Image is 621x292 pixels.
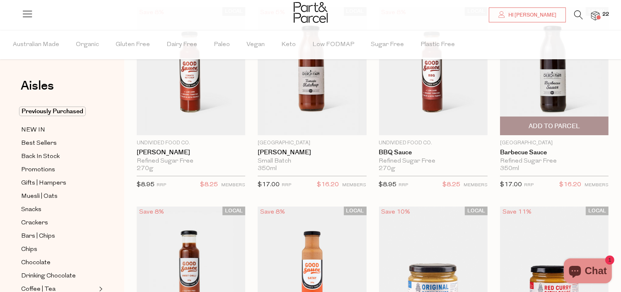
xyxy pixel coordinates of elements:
[489,7,566,22] a: Hi [PERSON_NAME]
[21,231,55,241] span: Bars | Chips
[21,218,48,228] span: Crackers
[21,231,97,241] a: Bars | Chips
[258,149,366,156] a: [PERSON_NAME]
[21,139,57,148] span: Best Sellers
[258,139,366,147] p: [GEOGRAPHIC_DATA]
[399,183,408,187] small: RRP
[21,107,97,117] a: Previously Purchased
[21,165,97,175] a: Promotions
[258,165,277,173] span: 350ml
[379,7,488,136] img: BBQ Sauce
[317,180,339,190] span: $16.20
[344,207,367,215] span: LOCAL
[21,192,58,202] span: Muesli | Oats
[221,183,245,187] small: MEMBERS
[21,178,66,188] span: Gifts | Hampers
[21,77,54,95] span: Aisles
[586,207,609,215] span: LOCAL
[442,180,460,190] span: $8.25
[371,30,404,59] span: Sugar Free
[379,182,397,188] span: $8.95
[500,158,609,165] div: Refined Sugar Free
[137,165,153,173] span: 270g
[500,139,609,147] p: [GEOGRAPHIC_DATA]
[76,30,99,59] span: Organic
[13,30,59,59] span: Australian Made
[21,191,97,202] a: Muesli | Oats
[585,183,609,187] small: MEMBERS
[21,165,55,175] span: Promotions
[167,30,197,59] span: Dairy Free
[21,245,37,255] span: Chips
[420,30,455,59] span: Plastic Free
[506,12,556,19] span: Hi [PERSON_NAME]
[200,180,218,190] span: $8.25
[137,207,167,218] div: Save 8%
[591,11,599,20] a: 22
[21,271,76,281] span: Drinking Chocolate
[524,183,534,187] small: RRP
[379,158,488,165] div: Refined Sugar Free
[21,205,41,215] span: Snacks
[529,122,580,131] span: Add To Parcel
[21,125,45,135] span: NEW IN
[21,244,97,255] a: Chips
[21,152,60,162] span: Back In Stock
[343,183,367,187] small: MEMBERS
[282,183,291,187] small: RRP
[559,180,581,190] span: $16.20
[379,165,396,173] span: 270g
[21,271,97,281] a: Drinking Chocolate
[312,30,354,59] span: Low FODMAP
[379,207,413,218] div: Save 10%
[21,151,97,162] a: Back In Stock
[137,182,155,188] span: $8.95
[379,149,488,156] a: BBQ Sauce
[500,165,519,173] span: 350ml
[258,207,288,218] div: Save 8%
[21,258,97,268] a: Chocolate
[500,7,609,136] img: Barbecue Sauce
[246,30,265,59] span: Vegan
[21,218,97,228] a: Crackers
[500,207,534,218] div: Save 11%
[137,7,245,136] img: Tomato Ketchup
[19,107,86,116] span: Previously Purchased
[500,149,609,156] a: Barbecue Sauce
[379,139,488,147] p: Undivided Food Co.
[137,149,245,156] a: [PERSON_NAME]
[561,258,614,285] inbox-online-store-chat: Shopify online store chat
[258,7,366,136] img: Tomato Ketchup
[281,30,296,59] span: Keto
[137,139,245,147] p: Undivided Food Co.
[222,207,245,215] span: LOCAL
[116,30,150,59] span: Gluten Free
[137,158,245,165] div: Refined Sugar Free
[464,183,488,187] small: MEMBERS
[21,204,97,215] a: Snacks
[21,80,54,100] a: Aisles
[500,117,609,135] button: Add To Parcel
[21,125,97,135] a: NEW IN
[21,258,51,268] span: Chocolate
[500,182,522,188] span: $17.00
[21,138,97,148] a: Best Sellers
[258,158,366,165] div: Small Batch
[157,183,166,187] small: RRP
[600,11,611,18] span: 22
[294,2,328,23] img: Part&Parcel
[465,207,488,215] span: LOCAL
[258,182,280,188] span: $17.00
[214,30,230,59] span: Paleo
[21,178,97,188] a: Gifts | Hampers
